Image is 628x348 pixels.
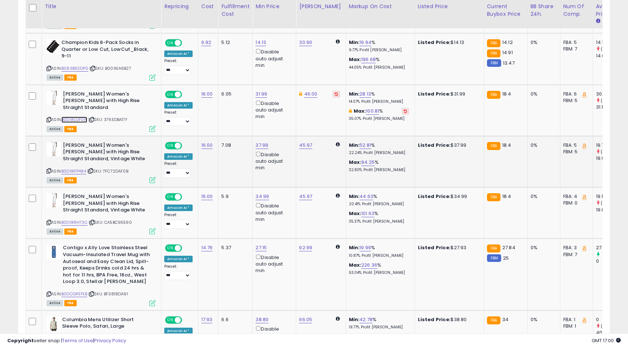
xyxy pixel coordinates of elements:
img: 31pDAHpWB3L._SL40_.jpg [47,193,61,208]
span: All listings currently available for purchase on Amazon [47,300,63,306]
div: ASIN: [47,39,156,80]
b: Min: [349,39,360,46]
span: FBA [64,74,77,81]
div: 5.12 [221,39,247,46]
a: 27.15 [255,244,267,251]
small: FBA [487,39,500,47]
div: FBM: 5 [563,97,587,104]
span: | SKU: BF3818DA91 [88,291,128,297]
p: 32.80% Profit [PERSON_NAME] [349,167,409,173]
a: B0DXKRH73C [61,219,88,226]
div: Disable auto adjust min [255,253,290,274]
div: $37.99 [418,142,478,149]
a: 37.99 [255,142,268,149]
a: 52.81 [359,142,371,149]
div: $38.80 [418,316,478,323]
a: Privacy Policy [94,337,126,344]
div: ASIN: [47,244,156,305]
img: 31N18PYe6nL._SL40_.jpg [47,244,61,259]
div: Preset: [164,58,193,75]
span: FBA [64,177,77,183]
p: 9.77% Profit [PERSON_NAME] [349,48,409,53]
a: 17.93 [201,316,213,323]
div: 7.08 [221,142,247,149]
b: Listed Price: [418,90,451,97]
small: (-1.05%) [601,149,618,155]
a: 101.63 [361,210,374,217]
div: % [349,210,409,224]
div: $14.13 [418,39,478,46]
p: 19.77% Profit [PERSON_NAME] [349,325,409,330]
div: 0% [531,316,555,323]
span: OFF [181,194,193,200]
p: 44.05% Profit [PERSON_NAME] [349,65,409,70]
b: Min: [349,244,360,251]
div: % [349,91,409,104]
b: Min: [349,142,360,149]
span: OFF [181,317,193,323]
div: 14.67 [596,53,625,59]
small: FBA [487,244,500,252]
span: 2025-10-9 17:00 GMT [592,337,621,344]
span: FBA [64,300,77,306]
div: 0% [531,91,555,97]
div: 0% [531,39,555,46]
div: FBM: 0 [563,200,587,206]
div: Disable auto adjust min [255,150,290,171]
a: 66.05 [299,316,312,323]
a: 16.00 [201,193,213,200]
p: 10.87% Profit [PERSON_NAME] [349,253,409,258]
b: Max: [349,56,362,63]
div: Disable auto adjust min [255,48,290,69]
div: 19.18 [596,193,625,200]
small: FBM [487,254,501,262]
div: $31.99 [418,91,478,97]
div: Markup on Cost [349,3,412,10]
b: Columbia Mens Utilizer Short Sleeve Polo, Safari, Large [62,316,150,332]
b: Champion Kids 6-Pack Socks in Quarter or Low Cut, LowCut_Black, 9-11 [61,39,150,61]
p: 35.07% Profit [PERSON_NAME] [349,116,409,121]
a: 14.13 [255,39,266,46]
a: 19.99 [359,244,371,251]
span: | SKU: CA5BC95590 [89,219,132,225]
p: 22.24% Profit [PERSON_NAME] [349,150,409,155]
small: FBM [487,59,501,67]
div: Disable auto adjust min [255,99,290,120]
div: Num of Comp. [563,3,590,18]
b: Listed Price: [418,39,451,46]
div: FBA: 3 [563,244,587,251]
small: FBA [487,91,500,99]
div: FBM: 1 [563,323,587,329]
b: Min: [349,193,360,200]
div: Avg Win Price [596,3,623,18]
div: 0% [531,244,555,251]
span: FBA [64,228,77,235]
div: Current Buybox Price [487,3,524,18]
span: OFF [181,40,193,46]
span: ON [166,317,175,323]
a: B0DXKLGFGN [61,117,87,123]
div: % [349,193,409,207]
b: Listed Price: [418,316,451,323]
a: 28.13 [359,90,371,98]
small: Avg Win Price. [596,18,600,24]
span: | SKU: B009EA6B27 [89,65,131,71]
div: 27.84 [596,244,625,251]
strong: Copyright [7,337,34,344]
span: | SKU: 376EDBA17F [88,117,128,122]
img: 31pDAHpWB3L._SL40_.jpg [47,142,61,157]
b: Min: [349,90,360,97]
b: Max: [349,159,362,166]
b: Max: [349,262,362,268]
img: 319tBXH6WqL._SL40_.jpg [47,316,60,331]
div: Min Price [255,3,293,10]
div: Repricing [164,3,195,10]
b: Listed Price: [418,244,451,251]
div: FBA: 5 [563,142,587,149]
div: 31.1 [596,104,625,110]
div: Title [45,3,158,10]
div: 19.71 [596,142,625,149]
span: 13.47 [503,60,515,66]
div: 30.89 [596,91,625,97]
small: (-0.68%) [601,98,619,104]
